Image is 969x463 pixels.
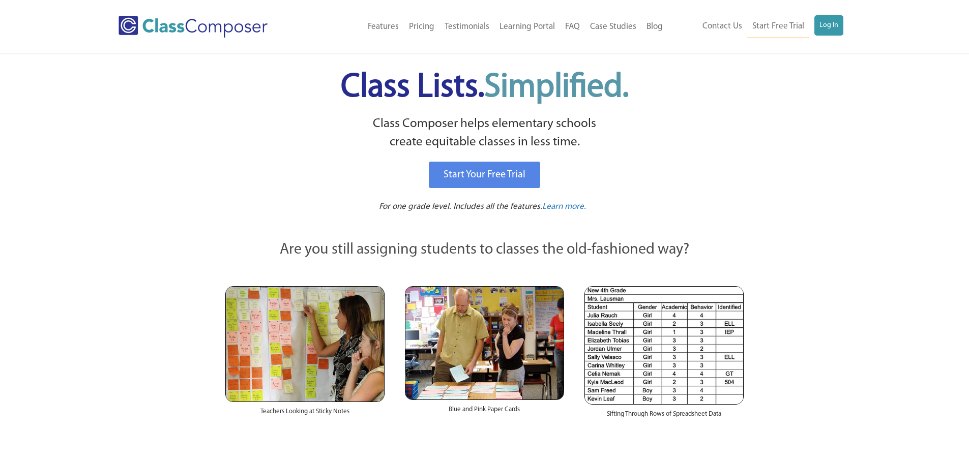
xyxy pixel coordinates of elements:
a: Log In [814,15,843,36]
img: Class Composer [119,16,268,38]
img: Teachers Looking at Sticky Notes [225,286,385,402]
span: Learn more. [542,202,586,211]
a: Contact Us [697,15,747,38]
nav: Header Menu [309,16,668,38]
a: FAQ [560,16,585,38]
a: Learning Portal [494,16,560,38]
span: Class Lists. [341,71,629,104]
a: Start Free Trial [747,15,809,38]
a: Features [363,16,404,38]
div: Teachers Looking at Sticky Notes [225,402,385,426]
a: Learn more. [542,201,586,213]
a: Testimonials [439,16,494,38]
span: Simplified. [484,71,629,104]
nav: Header Menu [668,15,843,38]
img: Spreadsheets [584,286,744,405]
div: Blue and Pink Paper Cards [405,400,564,424]
a: Pricing [404,16,439,38]
p: Class Composer helps elementary schools create equitable classes in less time. [224,115,746,152]
p: Are you still assigning students to classes the old-fashioned way? [225,239,744,261]
a: Case Studies [585,16,641,38]
img: Blue and Pink Paper Cards [405,286,564,399]
a: Start Your Free Trial [429,162,540,188]
a: Blog [641,16,668,38]
span: Start Your Free Trial [444,170,525,180]
div: Sifting Through Rows of Spreadsheet Data [584,405,744,429]
span: For one grade level. Includes all the features. [379,202,542,211]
